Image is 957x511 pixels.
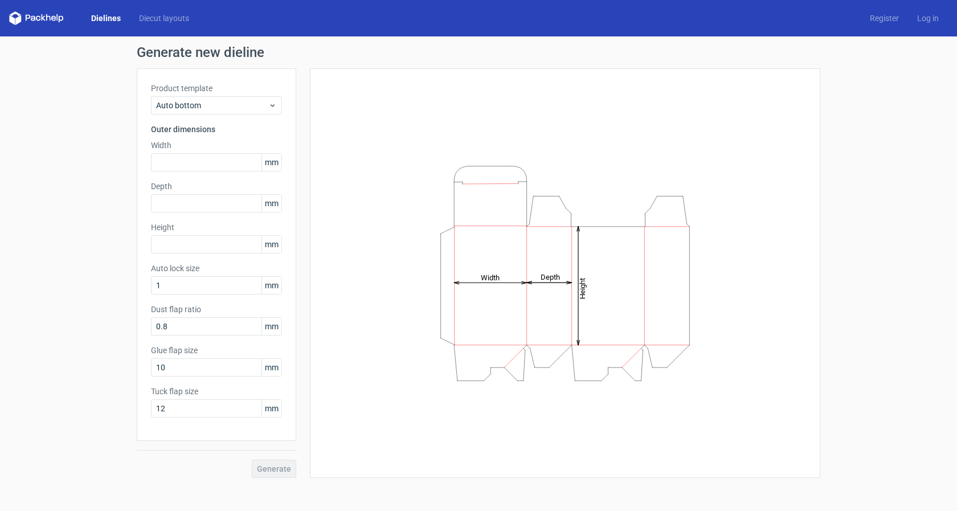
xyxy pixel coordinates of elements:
label: Dust flap ratio [151,304,282,315]
label: Width [151,140,282,151]
tspan: Depth [541,273,560,281]
h1: Generate new dieline [137,46,820,59]
label: Tuck flap size [151,386,282,397]
tspan: Height [578,277,587,299]
span: mm [261,318,281,335]
span: Auto bottom [156,100,268,111]
label: Auto lock size [151,263,282,274]
span: mm [261,277,281,294]
label: Product template [151,83,282,94]
span: mm [261,236,281,253]
a: Log in [908,13,948,24]
label: Depth [151,181,282,192]
label: Height [151,222,282,233]
a: Diecut layouts [130,13,198,24]
span: mm [261,400,281,417]
span: mm [261,154,281,171]
a: Dielines [82,13,130,24]
label: Glue flap size [151,345,282,356]
span: mm [261,195,281,212]
tspan: Width [481,273,500,281]
h3: Outer dimensions [151,124,282,135]
a: Register [861,13,908,24]
span: mm [261,359,281,376]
